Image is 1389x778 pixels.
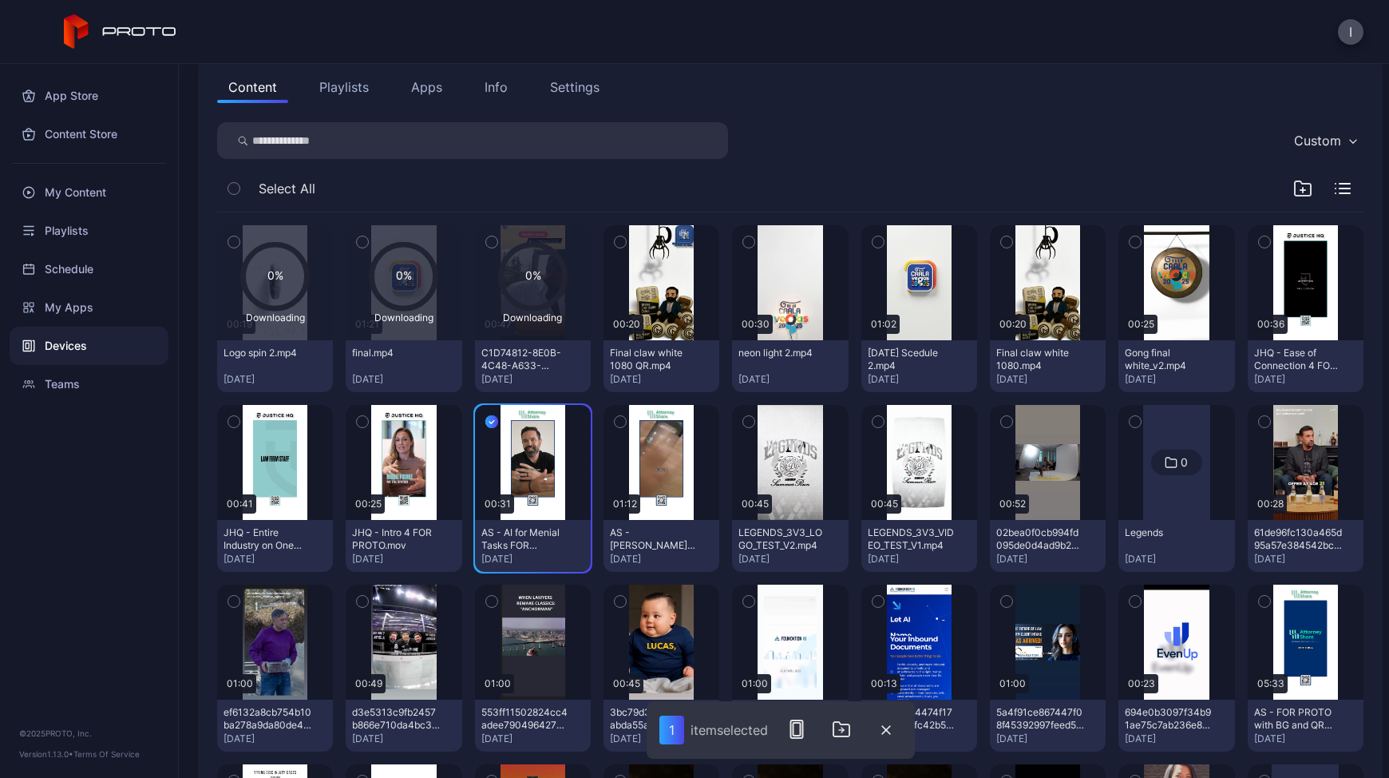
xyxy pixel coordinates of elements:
[259,179,315,198] span: Select All
[73,749,140,759] a: Terms Of Service
[346,520,461,572] button: JHQ - Intro 4 FOR PROTO.mov[DATE]
[240,312,310,324] div: Downloading
[1125,347,1213,372] div: Gong final white_v2.mp4
[475,340,591,392] button: C1D74812-8E0B-4C48-A633-B4AD54DD8796.mov[DATE]
[1125,553,1228,566] div: [DATE]
[738,553,841,566] div: [DATE]
[1248,520,1363,572] button: 61de96fc130a465d95a57e384542bc8b.mov[DATE]
[610,732,713,745] div: [DATE]
[1118,700,1234,752] button: 694e0b3097f34b91ae75c7ab236e88ed.mov[DATE]
[1254,347,1342,372] div: JHQ - Ease of Connection 4 FOR PROTO.mov
[1125,526,1213,539] div: Legends
[352,706,440,732] div: d3e5313c9fb2457b866e710da4bc3421.mov
[1181,455,1188,470] div: 0
[224,373,326,386] div: [DATE]
[1254,706,1342,732] div: AS - FOR PROTO with BG and QR 1.mov
[996,553,1099,566] div: [DATE]
[1248,700,1363,752] button: AS - FOR PROTO with BG and QR 1.mov[DATE]
[732,700,848,752] button: e92bb4ffb29b44eaa033a491a78e1bae.mov[DATE]
[1294,133,1341,149] div: Custom
[10,115,168,153] a: Content Store
[990,700,1106,752] button: 5a4f91ce867447f08f45392997feed5e.mov[DATE]
[10,288,168,327] a: My Apps
[10,77,168,115] a: App Store
[224,732,326,745] div: [DATE]
[691,722,768,738] div: item selected
[1254,373,1357,386] div: [DATE]
[738,373,841,386] div: [DATE]
[1125,373,1228,386] div: [DATE]
[868,347,956,372] div: Thursday Scedule 2.mp4
[217,520,333,572] button: JHQ - Entire Industry on One App FOR PROTO.mov[DATE]
[369,312,438,324] div: Downloading
[19,727,159,740] div: © 2025 PROTO, Inc.
[1118,520,1234,572] button: Legends[DATE]
[603,700,719,752] button: 3bc79d3426ca4fdabda55a96477dd634.mov[DATE]
[603,520,719,572] button: AS - [PERSON_NAME] AI Intake FOR PROTO.mov[DATE]
[1254,732,1357,745] div: [DATE]
[352,373,455,386] div: [DATE]
[861,700,977,752] button: ff694c0eb4474f17a6a0cb07fc42b57c.mov[DATE]
[396,268,412,282] text: 0%
[868,553,971,566] div: [DATE]
[481,553,584,566] div: [DATE]
[224,706,311,732] div: ef6132a8cb754b10ba278a9da80de460.mov
[352,732,455,745] div: [DATE]
[1118,340,1234,392] button: Gong final white_v2.mp4[DATE]
[1286,122,1363,159] button: Custom
[10,250,168,288] a: Schedule
[10,173,168,212] a: My Content
[217,71,288,103] button: Content
[990,340,1106,392] button: Final claw white 1080.mp4[DATE]
[1125,706,1213,732] div: 694e0b3097f34b91ae75c7ab236e88ed.mov
[996,732,1099,745] div: [DATE]
[352,553,455,566] div: [DATE]
[481,347,569,372] div: C1D74812-8E0B-4C48-A633-B4AD54DD8796.mov
[475,700,591,752] button: 553ff11502824cc4adee790496427369.mov[DATE]
[868,373,971,386] div: [DATE]
[267,268,283,282] text: 0%
[861,340,977,392] button: [DATE] Scedule 2.mp4[DATE]
[217,700,333,752] button: ef6132a8cb754b10ba278a9da80de460.mov[DATE]
[10,365,168,403] a: Teams
[1248,340,1363,392] button: JHQ - Ease of Connection 4 FOR PROTO.mov[DATE]
[550,77,600,97] div: Settings
[485,77,508,97] div: Info
[498,312,568,324] div: Downloading
[473,71,519,103] button: Info
[990,520,1106,572] button: 02bea0f0cb994fd095de0d4ad9b2ae16.mov[DATE]
[1254,526,1342,552] div: 61de96fc130a465d95a57e384542bc8b.mov
[732,340,848,392] button: neon light 2.mp4[DATE]
[1125,732,1228,745] div: [DATE]
[868,732,971,745] div: [DATE]
[539,71,611,103] button: Settings
[481,526,569,552] div: AS - AI for Menial Tasks FOR PROTO.mov
[610,373,713,386] div: [DATE]
[1254,553,1357,566] div: [DATE]
[481,732,584,745] div: [DATE]
[346,700,461,752] button: d3e5313c9fb2457b866e710da4bc3421.mov[DATE]
[10,212,168,250] a: Playlists
[996,347,1084,372] div: Final claw white 1080.mp4
[481,373,584,386] div: [DATE]
[524,268,540,282] text: 0%
[346,340,461,392] button: final.mp4[DATE]
[475,520,591,572] button: AS - AI for Menial Tasks FOR PROTO.mov[DATE]
[603,340,719,392] button: Final claw white 1080 QR.mp4[DATE]
[224,526,311,552] div: JHQ - Entire Industry on One App FOR PROTO.mov
[738,526,826,552] div: LEGENDS_3V3_LOGO_TEST_V2.mp4
[861,520,977,572] button: LEGENDS_3V3_VIDEO_TEST_V1.mp4[DATE]
[224,347,311,359] div: Logo spin 2.mp4
[732,520,848,572] button: LEGENDS_3V3_LOGO_TEST_V2.mp4[DATE]
[996,373,1099,386] div: [DATE]
[10,327,168,365] a: Devices
[610,706,698,732] div: 3bc79d3426ca4fdabda55a96477dd634.mov
[996,706,1084,732] div: 5a4f91ce867447f08f45392997feed5e.mov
